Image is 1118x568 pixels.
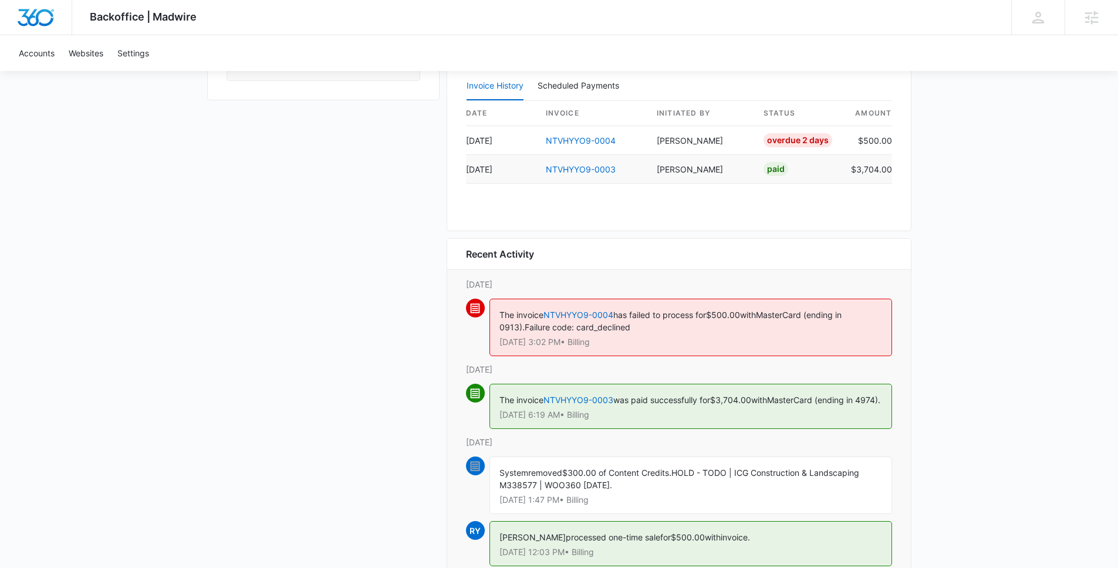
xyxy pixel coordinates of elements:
[546,164,616,174] a: NTVHYYO9-0003
[705,532,721,542] span: with
[721,532,750,542] span: invoice.
[467,72,523,100] button: Invoice History
[110,35,156,71] a: Settings
[647,155,754,184] td: [PERSON_NAME]
[499,395,543,405] span: The invoice
[528,468,562,478] span: removed
[764,133,832,147] div: Overdue 2 Days
[764,162,788,176] div: Paid
[466,101,536,126] th: date
[751,395,767,405] span: with
[562,468,671,478] span: $300.00 of Content Credits.
[543,395,613,405] a: NTVHYYO9-0003
[466,521,485,540] span: RY
[647,101,754,126] th: Initiated By
[466,363,892,376] p: [DATE]
[499,496,882,504] p: [DATE] 1:47 PM • Billing
[525,322,630,332] span: Failure code: card_declined
[767,395,880,405] span: MasterCard (ending in 4974).
[842,155,892,184] td: $3,704.00
[710,395,751,405] span: $3,704.00
[499,468,528,478] span: System
[706,310,740,320] span: $500.00
[62,35,110,71] a: Websites
[613,310,706,320] span: has failed to process for
[466,155,536,184] td: [DATE]
[566,532,660,542] span: processed one-time sale
[466,278,892,290] p: [DATE]
[754,101,842,126] th: status
[543,310,613,320] a: NTVHYYO9-0004
[90,11,197,23] span: Backoffice | Madwire
[499,468,859,490] span: HOLD - TODO | ICG Construction & Landscaping M338577 | WOO360 [DATE].
[671,532,705,542] span: $500.00
[842,101,892,126] th: amount
[660,532,671,542] span: for
[499,548,882,556] p: [DATE] 12:03 PM • Billing
[740,310,756,320] span: with
[613,395,710,405] span: was paid successfully for
[12,35,62,71] a: Accounts
[842,126,892,155] td: $500.00
[466,436,892,448] p: [DATE]
[466,247,534,261] h6: Recent Activity
[499,411,882,419] p: [DATE] 6:19 AM • Billing
[499,310,543,320] span: The invoice
[499,532,566,542] span: [PERSON_NAME]
[538,82,624,90] div: Scheduled Payments
[499,338,882,346] p: [DATE] 3:02 PM • Billing
[546,136,616,146] a: NTVHYYO9-0004
[647,126,754,155] td: [PERSON_NAME]
[466,126,536,155] td: [DATE]
[536,101,647,126] th: invoice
